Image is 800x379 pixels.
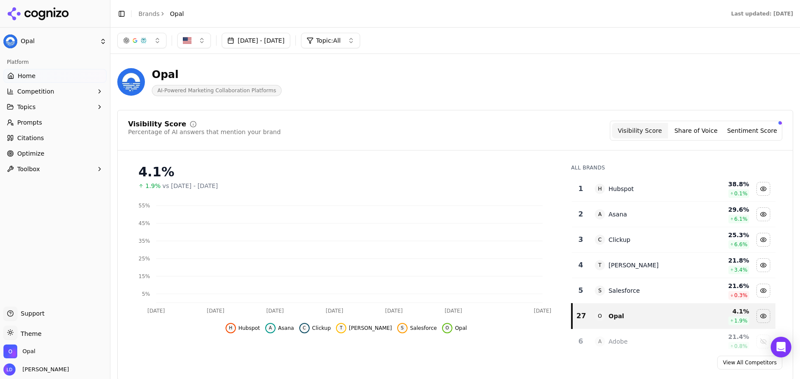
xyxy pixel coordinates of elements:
span: 0.3 % [734,292,748,299]
button: Hide trello data [336,323,392,333]
button: Visibility Score [612,123,668,138]
img: Opal [3,345,17,358]
div: Adobe [609,337,627,346]
span: S [399,325,406,332]
div: Percentage of AI answers that mention your brand [128,128,281,136]
button: Hide clickup data [756,233,770,247]
span: Citations [17,134,44,142]
nav: breadcrumb [138,9,184,18]
tspan: 55% [138,203,150,209]
span: C [301,325,308,332]
tspan: 25% [138,256,150,262]
div: Opal [152,68,282,81]
div: Visibility Score [128,121,186,128]
div: 4.1 % [696,307,749,316]
span: Salesforce [410,325,437,332]
span: Home [18,72,35,80]
span: 3.4 % [734,266,748,273]
button: Hide asana data [265,323,294,333]
tspan: [DATE] [147,308,165,314]
div: 27 [576,311,586,321]
div: 4.1% [138,164,554,180]
div: All Brands [571,164,775,171]
div: 2 [575,209,586,219]
a: Home [3,69,107,83]
tr: 5SSalesforce21.6%0.3%Hide salesforce data [572,278,775,304]
button: Hide opal data [442,323,467,333]
button: Toolbox [3,162,107,176]
button: Share of Voice [668,123,724,138]
tspan: [DATE] [207,308,225,314]
button: Hide clickup data [299,323,331,333]
button: Open user button [3,363,69,376]
tr: 3CClickup25.3%6.6%Hide clickup data [572,227,775,253]
span: 6.6 % [734,241,748,248]
span: O [595,311,605,321]
a: Brands [138,10,160,17]
span: Support [17,309,44,318]
tr: 27OOpal4.1%1.9%Hide opal data [572,304,775,329]
div: Opal [609,312,624,320]
span: Opal [455,325,467,332]
span: Theme [17,330,41,337]
span: T [338,325,345,332]
span: 0.1 % [734,190,748,197]
div: Open Intercom Messenger [771,337,791,357]
span: C [595,235,605,245]
span: 1.9% [145,182,161,190]
div: 38.8 % [696,180,749,188]
div: Salesforce [609,286,640,295]
span: Prompts [17,118,42,127]
button: Hide asana data [756,207,770,221]
span: 1.9 % [734,317,748,324]
span: S [595,285,605,296]
span: O [444,325,451,332]
button: Hide hubspot data [226,323,260,333]
img: Opal [117,68,145,96]
div: 21.4 % [696,332,749,341]
span: Topic: All [316,36,341,45]
span: Opal [21,38,96,45]
span: A [595,209,605,219]
tr: 1HHubspot38.8%0.1%Hide hubspot data [572,176,775,202]
span: T [595,260,605,270]
tspan: [DATE] [534,308,552,314]
span: Topics [17,103,36,111]
a: Optimize [3,147,107,160]
button: Sentiment Score [724,123,780,138]
span: vs [DATE] - [DATE] [163,182,218,190]
div: 21.8 % [696,256,749,265]
tspan: 45% [138,220,150,226]
span: H [227,325,234,332]
button: Topics [3,100,107,114]
button: Show adobe data [756,335,770,348]
span: Clickup [312,325,331,332]
span: [PERSON_NAME] [19,366,69,373]
tr: 4T[PERSON_NAME]21.8%3.4%Hide trello data [572,253,775,278]
button: Competition [3,85,107,98]
tr: 2AAsana29.6%6.1%Hide asana data [572,202,775,227]
span: A [595,336,605,347]
a: Citations [3,131,107,145]
img: Lee Dussinger [3,363,16,376]
div: 29.6 % [696,205,749,214]
tspan: 5% [142,291,150,297]
span: 0.8 % [734,343,748,350]
div: 4 [575,260,586,270]
tspan: [DATE] [266,308,284,314]
button: Hide trello data [756,258,770,272]
div: 5 [575,285,586,296]
span: Toolbox [17,165,40,173]
button: Hide hubspot data [756,182,770,196]
div: Last updated: [DATE] [731,10,793,17]
div: 1 [575,184,586,194]
span: [PERSON_NAME] [349,325,392,332]
tspan: 35% [138,238,150,244]
tspan: 15% [138,273,150,279]
span: 6.1 % [734,216,748,222]
img: US [183,36,191,45]
span: Opal [22,348,35,355]
span: Hubspot [238,325,260,332]
span: H [595,184,605,194]
div: Platform [3,55,107,69]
